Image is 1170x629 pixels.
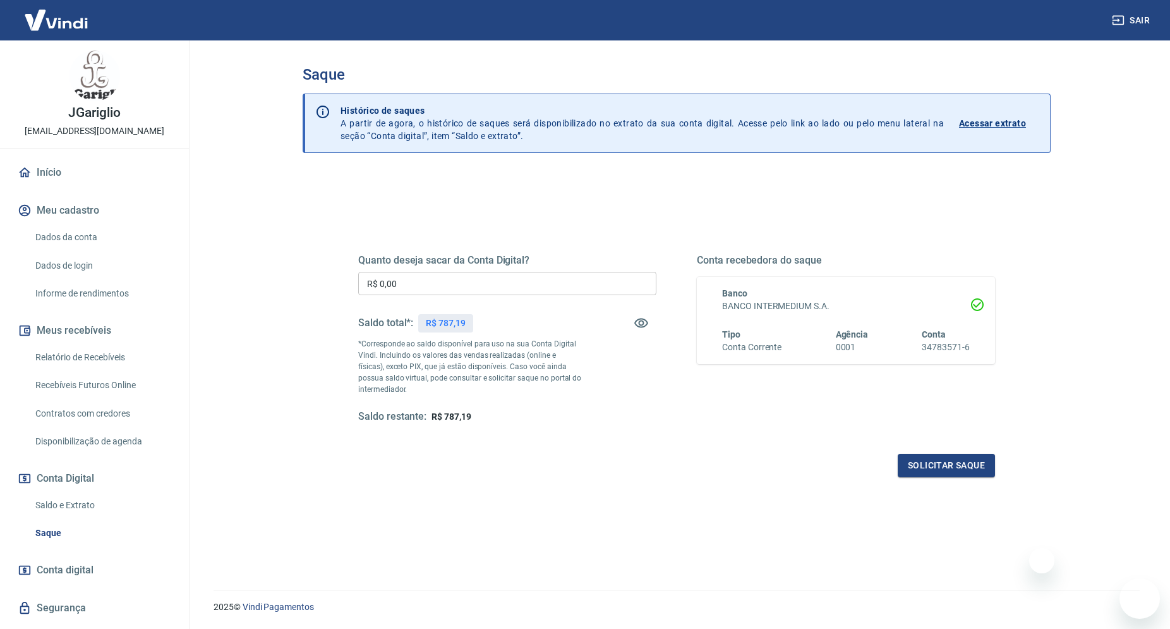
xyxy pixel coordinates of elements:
[68,106,121,119] p: JGariglio
[15,465,174,492] button: Conta Digital
[959,117,1026,130] p: Acessar extrato
[431,412,471,422] span: R$ 787,19
[30,401,174,427] a: Contratos com credores
[426,317,466,330] p: R$ 787,19
[30,253,174,279] a: Dados de login
[1109,9,1155,32] button: Sair
[25,125,164,138] p: [EMAIL_ADDRESS][DOMAIN_NAME]
[15,556,174,584] a: Conta digital
[1119,578,1160,619] iframe: Botão para abrir a janela de mensagens
[243,602,314,612] a: Vindi Pagamentos
[722,300,970,313] h6: BANCO INTERMEDIUM S.A.
[722,288,747,298] span: Banco
[15,159,174,186] a: Início
[30,281,174,307] a: Informe de rendimentos
[341,104,944,117] p: Histórico de saques
[836,341,869,354] h6: 0001
[358,254,656,267] h5: Quanto deseja sacar da Conta Digital?
[15,197,174,224] button: Meu cadastro
[30,492,174,518] a: Saldo e Extrato
[722,329,740,339] span: Tipo
[358,410,426,424] h5: Saldo restante:
[15,594,174,622] a: Segurança
[1029,548,1054,573] iframe: Fechar mensagem
[214,601,1140,614] p: 2025 ©
[30,372,174,398] a: Recebíveis Futuros Online
[358,338,582,395] p: *Corresponde ao saldo disponível para uso na sua Conta Digital Vindi. Incluindo os valores das ve...
[30,345,174,370] a: Relatório de Recebíveis
[69,51,120,101] img: 02ee0e02-8ae0-4c60-b562-c6695de7e9c1.jpeg
[959,104,1040,142] a: Acessar extrato
[898,454,995,477] button: Solicitar saque
[722,341,781,354] h6: Conta Corrente
[30,429,174,455] a: Disponibilização de agenda
[15,1,97,39] img: Vindi
[15,317,174,345] button: Meus recebíveis
[341,104,944,142] p: A partir de agora, o histórico de saques será disponibilizado no extrato da sua conta digital. Ac...
[30,520,174,546] a: Saque
[922,341,970,354] h6: 34783571-6
[922,329,946,339] span: Conta
[836,329,869,339] span: Agência
[358,317,413,329] h5: Saldo total*:
[303,66,1051,83] h3: Saque
[37,561,93,579] span: Conta digital
[697,254,995,267] h5: Conta recebedora do saque
[30,224,174,250] a: Dados da conta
